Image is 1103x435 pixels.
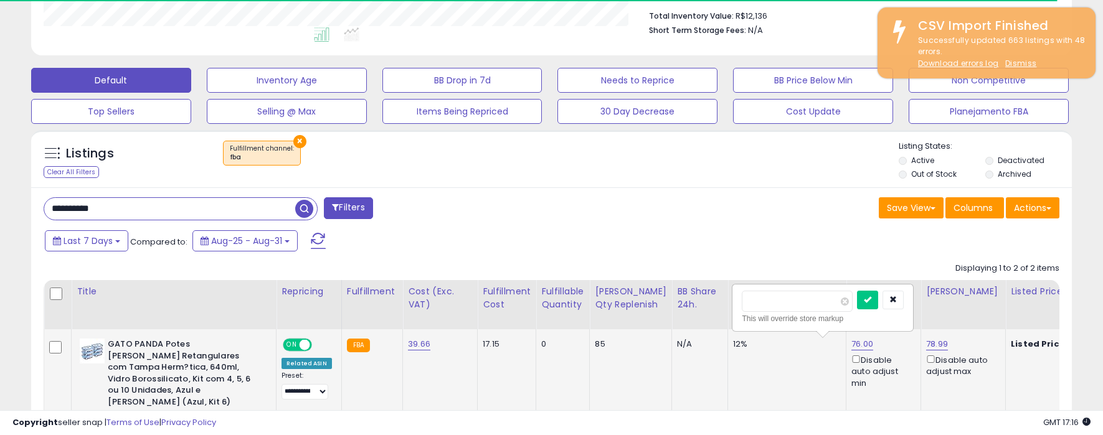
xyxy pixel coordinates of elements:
a: Privacy Policy [161,416,216,428]
span: Last 7 Days [64,235,113,247]
button: Cost Update [733,99,893,124]
div: Clear All Filters [44,166,99,178]
span: Aug-25 - Aug-31 [211,235,282,247]
div: This will override store markup [742,312,904,325]
button: Actions [1006,197,1059,218]
a: Download errors log [918,58,998,68]
div: CSV Import Finished [909,17,1086,35]
label: Deactivated [998,155,1044,166]
div: Related ASIN [282,358,332,369]
p: Listing States: [899,141,1072,152]
div: N/A [677,339,718,350]
strong: Copyright [12,416,58,428]
button: Top Sellers [31,99,191,124]
span: OFF [310,340,330,350]
span: 2025-09-8 17:16 GMT [1043,416,1091,428]
small: FBA [347,339,370,352]
button: Selling @ Max [207,99,367,124]
div: Disable auto adjust min [851,353,911,389]
div: Successfully updated 663 listings with 48 errors. [909,35,1086,70]
span: ON [284,340,300,350]
div: BB Share 24h. [677,285,722,311]
div: [PERSON_NAME] [926,285,1000,298]
label: Out of Stock [911,169,957,179]
b: GATO PANDA Potes [PERSON_NAME] Retangulares com Tampa Herm?tica, 640ml, Vidro Borossilicato, Kit ... [108,339,259,411]
label: Active [911,155,934,166]
a: 39.66 [408,338,430,350]
u: Dismiss [1005,58,1036,68]
th: Please note that this number is a calculation based on your required days of coverage and your ve... [590,280,672,329]
div: Preset: [282,372,332,400]
div: Cost (Exc. VAT) [408,285,472,311]
button: Save View [879,197,944,218]
li: R$12,136 [649,7,1050,22]
span: Compared to: [130,236,187,248]
div: Min Price [851,285,916,298]
button: Needs to Reprice [557,68,717,93]
button: Items Being Repriced [382,99,542,124]
b: Listed Price: [1011,338,1067,350]
button: Default [31,68,191,93]
button: BB Drop in 7d [382,68,542,93]
div: seller snap | | [12,417,216,429]
div: 12% [733,339,836,350]
button: Columns [945,197,1004,218]
label: Archived [998,169,1031,179]
button: Aug-25 - Aug-31 [192,230,298,251]
div: [PERSON_NAME] Qty Replenish [595,285,666,311]
h5: Listings [66,145,114,162]
button: × [293,135,306,148]
div: Repricing [282,285,336,298]
img: 41H9ofmxmYL._SL40_.jpg [80,339,105,363]
div: Title [77,285,271,298]
button: Inventory Age [207,68,367,93]
div: Fulfillment Cost [483,285,531,311]
div: 17.15 [483,339,526,350]
button: Last 7 Days [45,230,128,251]
button: Non Competitive [909,68,1069,93]
div: fba [230,153,294,162]
div: Fulfillable Quantity [541,285,584,311]
span: Fulfillment channel : [230,144,294,162]
div: 85 [595,339,662,350]
a: 78.99 [926,338,948,350]
a: Terms of Use [107,416,159,428]
button: Filters [324,197,372,219]
b: Total Inventory Value: [649,11,734,21]
button: 30 Day Decrease [557,99,717,124]
div: Displaying 1 to 2 of 2 items [955,263,1059,274]
b: Short Term Storage Fees: [649,25,746,35]
div: 0 [541,339,580,350]
a: 76.00 [851,338,873,350]
button: Planejamento FBA [909,99,1069,124]
span: N/A [748,24,763,36]
span: Columns [954,202,993,214]
div: Fulfillment [347,285,397,298]
div: Disable auto adjust max [926,353,996,377]
button: BB Price Below Min [733,68,893,93]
